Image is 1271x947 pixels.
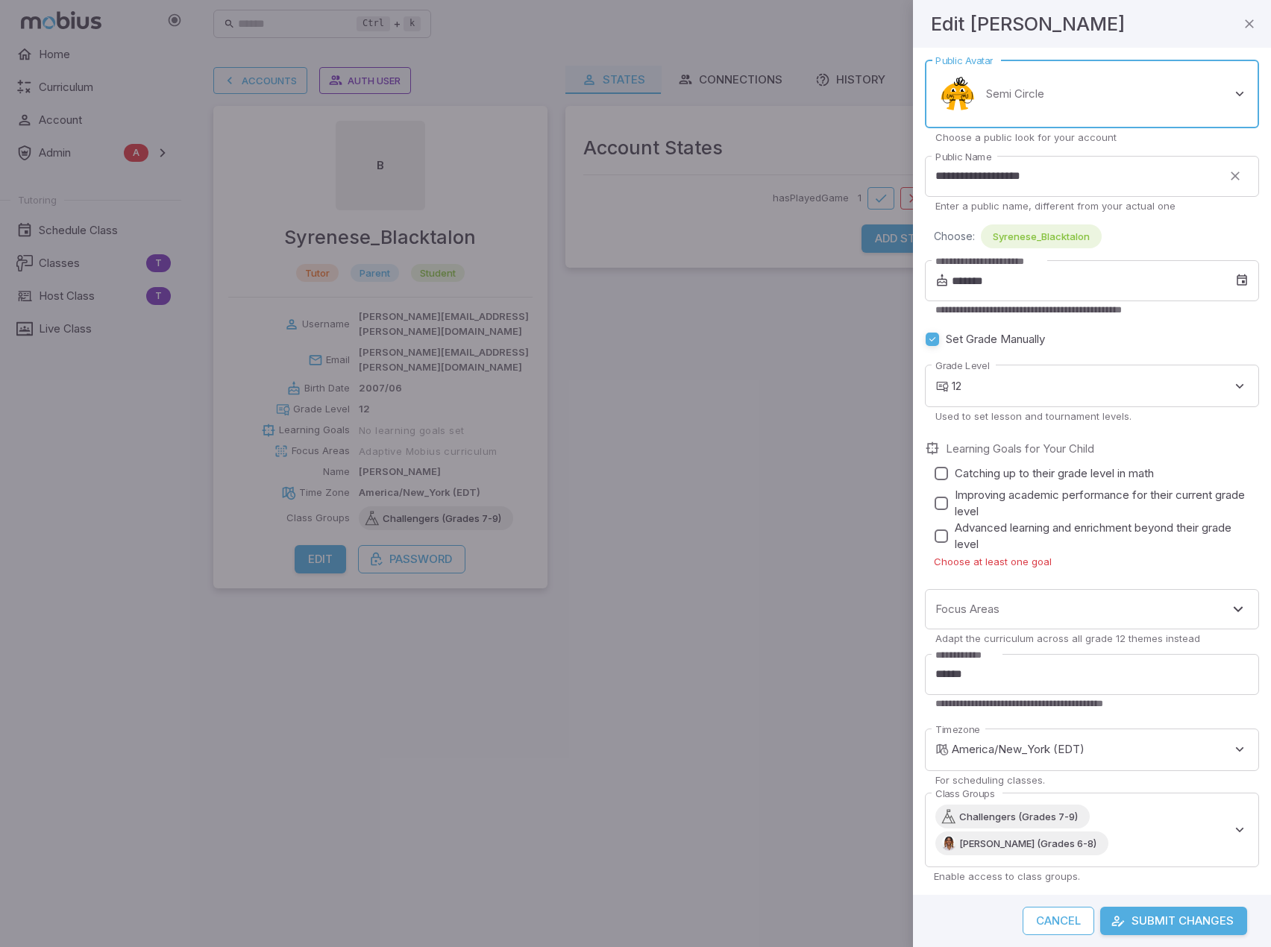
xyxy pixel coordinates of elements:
[946,331,1045,347] span: Set Grade Manually
[955,487,1247,520] span: Improving academic performance for their current grade level
[1100,907,1247,935] button: Submit Changes
[935,130,1249,144] p: Choose a public look for your account
[935,632,1249,645] p: Adapt the curriculum across all grade 12 themes instead
[947,809,1090,824] span: Challengers (Grades 7-9)
[934,555,1259,568] p: Choose at least one goal
[952,729,1259,771] div: America/New_York (EDT)
[981,224,1102,248] div: Syrenese_Blacktalon
[1023,907,1094,935] button: Cancel
[955,465,1154,482] span: Catching up to their grade level in math
[1228,599,1249,620] button: Open
[952,365,1259,407] div: 12
[935,409,1249,423] p: Used to set lesson and tournament levels.
[931,9,1125,39] h4: Edit [PERSON_NAME]
[935,199,1249,213] p: Enter a public name, different from your actual one
[941,836,956,851] img: Ms Moore Lessons
[986,86,1044,102] p: Semi Circle
[935,723,980,737] label: Timezone
[946,441,1094,457] label: Learning Goals for Your Child
[934,224,1259,248] div: Choose:
[934,869,1249,883] p: Enable access to class groups.
[935,787,995,801] label: Class Groups
[981,229,1102,244] span: Syrenese_Blacktalon
[935,359,990,373] label: Grade Level
[947,836,1108,851] span: [PERSON_NAME] (Grades 6-8)
[955,520,1247,553] span: Advanced learning and enrichment beyond their grade level
[935,72,980,116] img: semi-circle.svg
[935,773,1249,787] p: For scheduling classes.
[1222,163,1249,189] button: clear
[935,54,993,68] label: Public Avatar
[935,150,991,164] label: Public Name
